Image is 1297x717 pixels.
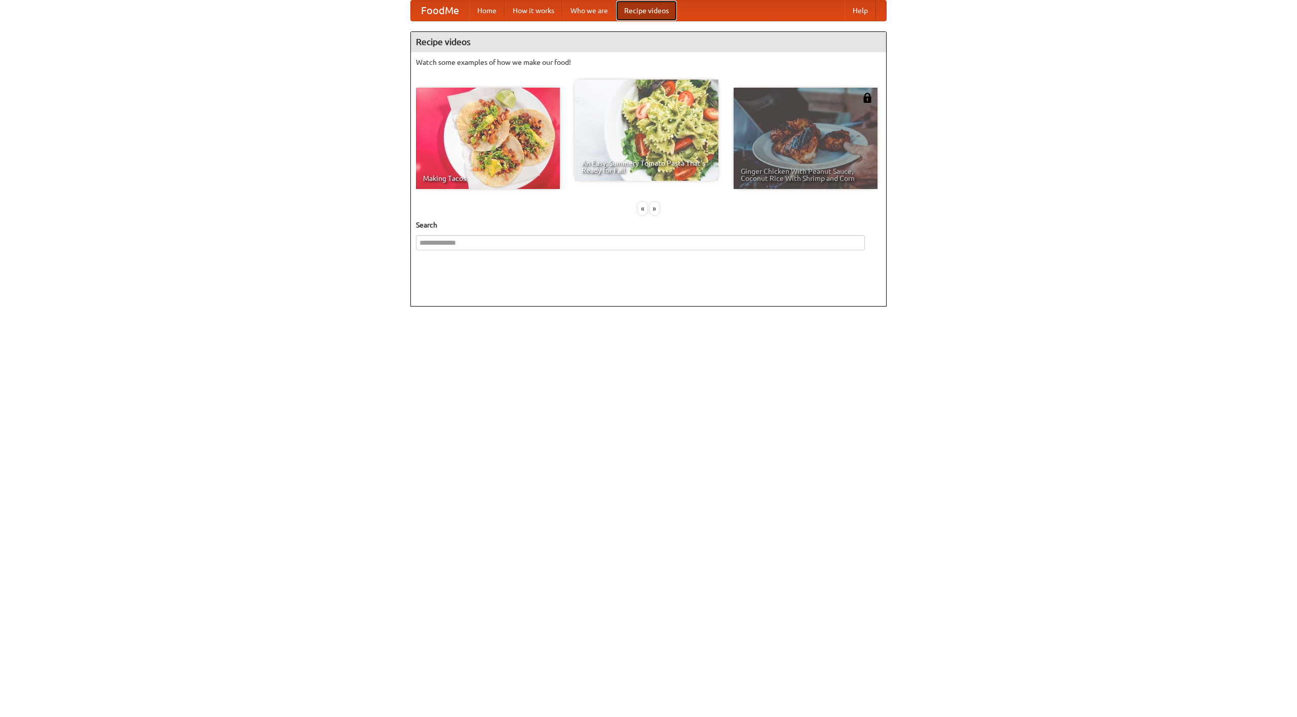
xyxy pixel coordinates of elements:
div: « [638,202,647,215]
a: Making Tacos [416,88,560,189]
a: Who we are [562,1,616,21]
a: Help [845,1,876,21]
div: » [650,202,659,215]
span: An Easy, Summery Tomato Pasta That's Ready for Fall [582,160,711,174]
a: How it works [505,1,562,21]
h5: Search [416,220,881,230]
p: Watch some examples of how we make our food! [416,57,881,67]
a: FoodMe [411,1,469,21]
img: 483408.png [862,93,872,103]
a: Recipe videos [616,1,677,21]
a: Home [469,1,505,21]
a: An Easy, Summery Tomato Pasta That's Ready for Fall [575,80,718,181]
h4: Recipe videos [411,32,886,52]
span: Making Tacos [423,175,553,182]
